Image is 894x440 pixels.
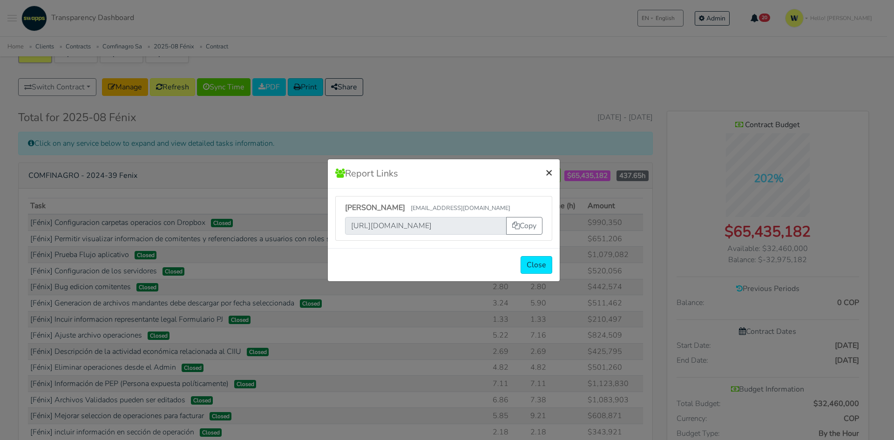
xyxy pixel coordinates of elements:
h5: Report Links [335,167,398,181]
button: Close [521,256,552,274]
button: Close [538,159,560,185]
span: [PERSON_NAME] [345,203,405,213]
span: × [546,165,552,180]
button: Copy [506,217,542,235]
span: [EMAIL_ADDRESS][DOMAIN_NAME] [411,204,510,212]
